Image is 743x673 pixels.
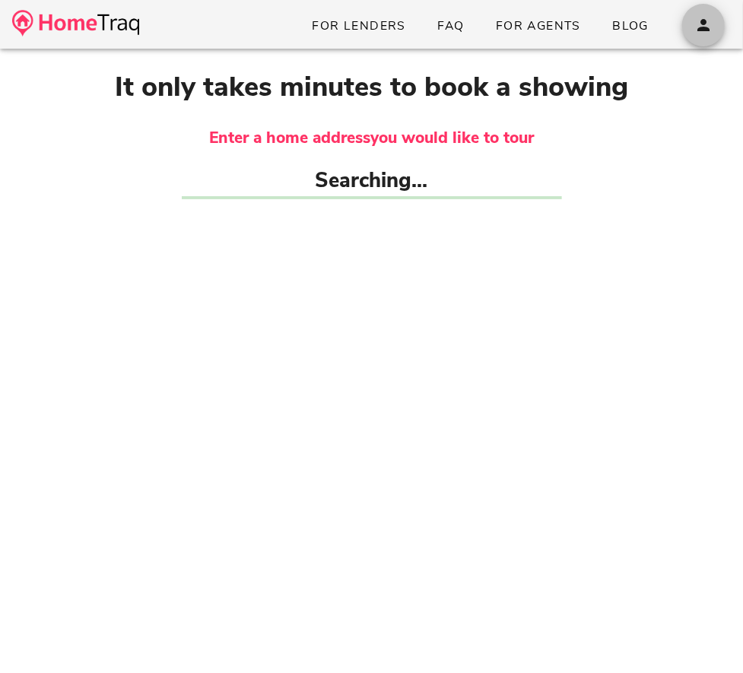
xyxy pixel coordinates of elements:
[667,600,743,673] iframe: Chat Widget
[424,12,477,40] a: FAQ
[12,10,139,37] img: desktop-logo.34a1112.png
[611,17,649,34] span: Blog
[182,166,562,197] h2: Searching...
[483,12,593,40] a: For Agents
[115,68,628,106] span: It only takes minutes to book a showing
[370,127,534,148] span: you would like to tour
[599,12,661,40] a: Blog
[39,126,705,151] h3: Enter a home address
[311,17,406,34] span: For Lenders
[299,12,418,40] a: For Lenders
[437,17,465,34] span: FAQ
[495,17,581,34] span: For Agents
